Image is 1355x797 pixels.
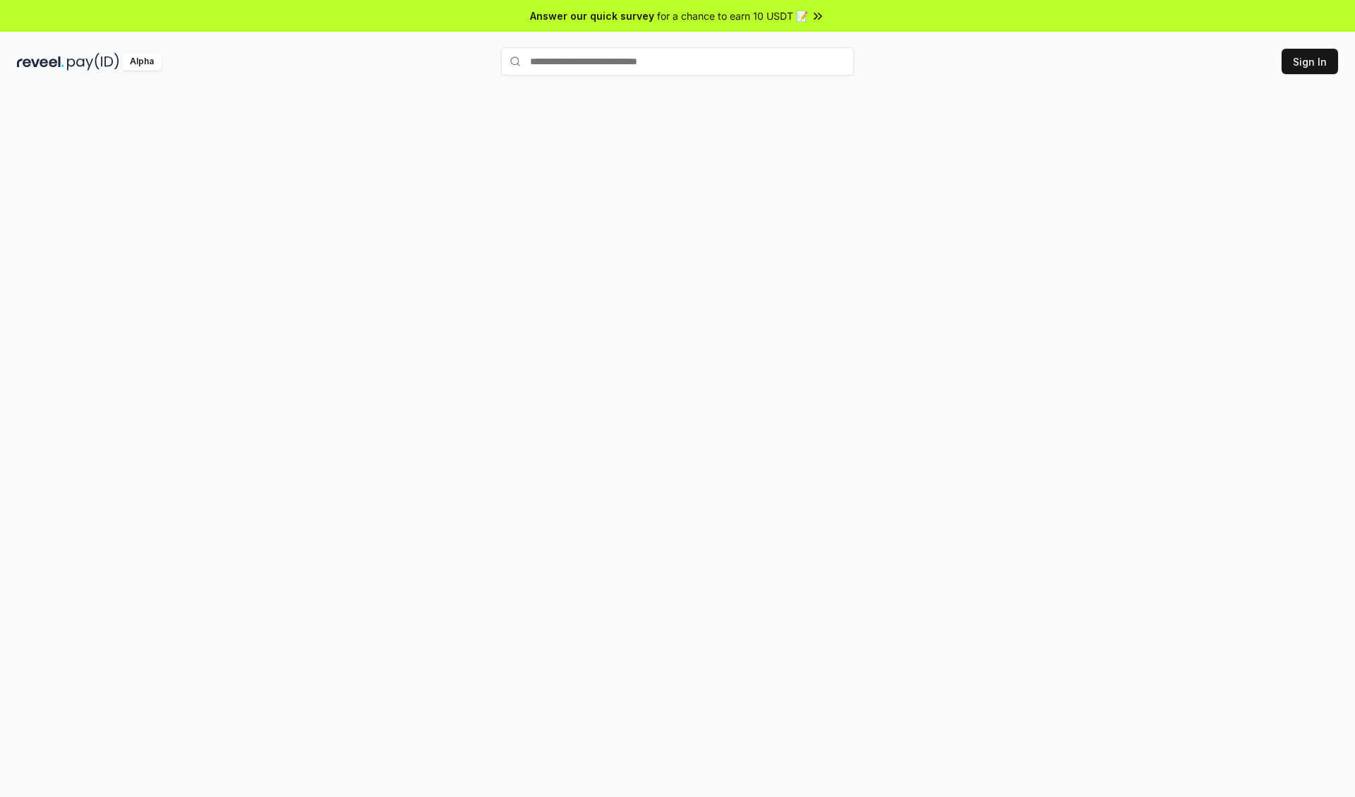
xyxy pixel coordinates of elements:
button: Sign In [1282,49,1338,74]
img: reveel_dark [17,53,64,71]
img: pay_id [67,53,119,71]
div: Alpha [122,53,162,71]
span: for a chance to earn 10 USDT 📝 [657,8,808,23]
span: Answer our quick survey [530,8,654,23]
